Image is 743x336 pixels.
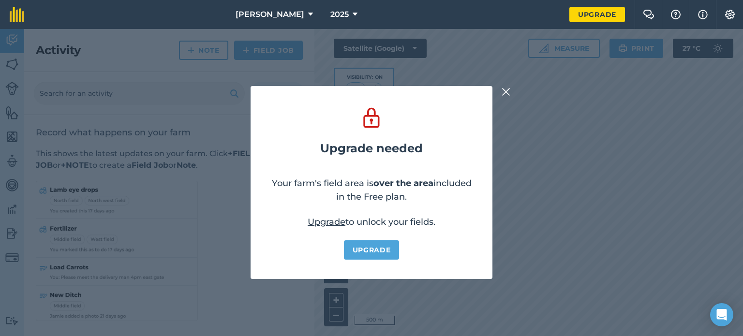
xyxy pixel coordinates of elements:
[330,9,349,20] span: 2025
[698,9,708,20] img: svg+xml;base64,PHN2ZyB4bWxucz0iaHR0cDovL3d3dy53My5vcmcvMjAwMC9zdmciIHdpZHRoPSIxNyIgaGVpZ2h0PSIxNy...
[308,215,435,229] p: to unlock your fields.
[344,240,400,260] a: Upgrade
[270,176,473,204] p: Your farm's field area is included in the Free plan.
[10,7,24,22] img: fieldmargin Logo
[724,10,736,19] img: A cog icon
[643,10,654,19] img: Two speech bubbles overlapping with the left bubble in the forefront
[373,178,433,189] strong: over the area
[502,86,510,98] img: svg+xml;base64,PHN2ZyB4bWxucz0iaHR0cDovL3d3dy53My5vcmcvMjAwMC9zdmciIHdpZHRoPSIyMiIgaGVpZ2h0PSIzMC...
[569,7,625,22] a: Upgrade
[320,142,423,155] h2: Upgrade needed
[710,303,733,326] div: Open Intercom Messenger
[236,9,304,20] span: [PERSON_NAME]
[670,10,682,19] img: A question mark icon
[308,217,345,227] a: Upgrade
